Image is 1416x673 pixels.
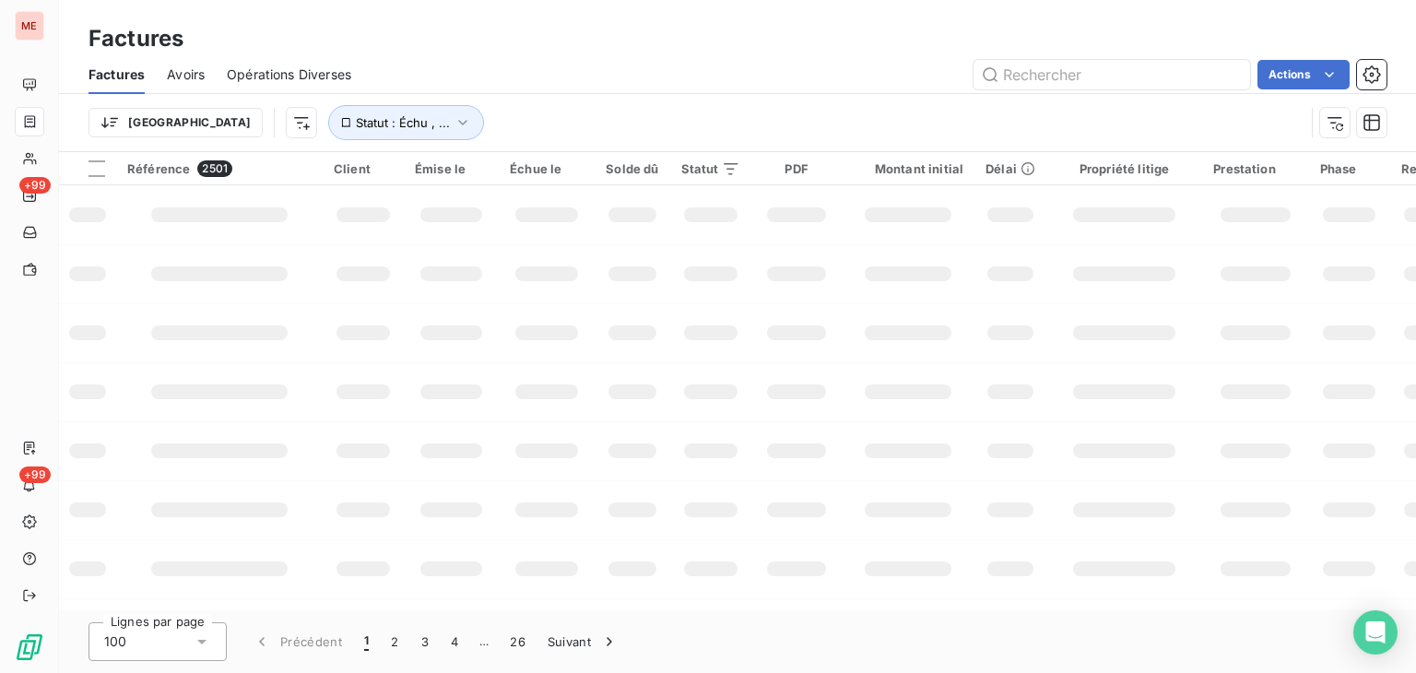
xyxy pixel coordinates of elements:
[127,161,190,176] span: Référence
[227,65,351,84] span: Opérations Diverses
[19,466,51,483] span: +99
[499,622,537,661] button: 26
[88,65,145,84] span: Factures
[88,22,183,55] h3: Factures
[510,161,584,176] div: Échue le
[762,161,830,176] div: PDF
[681,161,741,176] div: Statut
[15,632,44,662] img: Logo LeanPay
[167,65,205,84] span: Avoirs
[853,161,963,176] div: Montant initial
[537,622,630,661] button: Suivant
[15,11,44,41] div: ME
[104,632,126,651] span: 100
[1353,610,1398,655] div: Open Intercom Messenger
[242,622,353,661] button: Précédent
[440,622,469,661] button: 4
[410,622,440,661] button: 3
[197,160,232,177] span: 2501
[1213,161,1298,176] div: Prestation
[353,622,380,661] button: 1
[415,161,488,176] div: Émise le
[356,115,450,130] span: Statut : Échu , ...
[334,161,393,176] div: Client
[328,105,484,140] button: Statut : Échu , ...
[364,632,369,651] span: 1
[19,177,51,194] span: +99
[606,161,658,176] div: Solde dû
[1257,60,1350,89] button: Actions
[1320,161,1379,176] div: Phase
[469,627,499,656] span: …
[88,108,263,137] button: [GEOGRAPHIC_DATA]
[973,60,1250,89] input: Rechercher
[985,161,1035,176] div: Délai
[380,622,409,661] button: 2
[1057,161,1191,176] div: Propriété litige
